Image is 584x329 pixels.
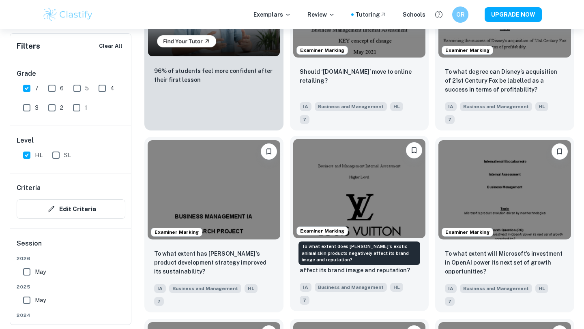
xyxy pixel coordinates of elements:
[261,143,277,160] button: Bookmark
[390,102,403,111] span: HL
[460,284,532,293] span: Business and Management
[64,151,71,160] span: SL
[406,142,422,158] button: Bookmark
[435,137,574,312] a: Examiner MarkingBookmarkTo what extent will Microsoft’s investment in OpenAI power its next set o...
[169,284,241,293] span: Business and Management
[17,69,125,79] h6: Grade
[390,283,403,292] span: HL
[97,40,125,52] button: Clear All
[445,67,565,94] p: To what degree can Disney’s acquisition of 21st Century Fox be labelled as a success in terms of ...
[445,297,455,306] span: 7
[432,8,446,21] button: Help and Feedback
[154,249,274,276] p: To what extent has Zara's product development strategy improved its sustainability?
[60,103,63,112] span: 2
[17,239,125,255] h6: Session
[151,229,202,236] span: Examiner Marking
[300,283,311,292] span: IA
[35,267,46,276] span: May
[17,283,125,291] span: 2025
[460,102,532,111] span: Business and Management
[148,140,280,239] img: Business and Management IA example thumbnail: To what extent has Zara's product develo
[35,296,46,305] span: May
[300,115,309,124] span: 7
[35,151,43,160] span: HL
[307,10,335,19] p: Review
[35,103,39,112] span: 3
[35,84,39,93] span: 7
[17,183,41,193] h6: Criteria
[60,84,64,93] span: 6
[297,227,348,235] span: Examiner Marking
[300,296,309,305] span: 7
[154,297,164,306] span: 7
[42,6,94,23] img: Clastify logo
[485,7,542,22] button: UPGRADE NOW
[85,103,87,112] span: 1
[445,249,565,276] p: To what extent will Microsoft’s investment in OpenAI power its next set of growth opportunities?
[315,102,387,111] span: Business and Management
[445,115,455,124] span: 7
[17,255,125,262] span: 2026
[456,10,465,19] h6: OR
[442,229,493,236] span: Examiner Marking
[298,241,420,265] div: To what extent does [PERSON_NAME]‘s exotic animal skin products negatively affect its brand image...
[452,6,468,23] button: OR
[535,102,548,111] span: HL
[315,283,387,292] span: Business and Management
[17,199,125,219] button: Edit Criteria
[293,139,426,238] img: Business and Management IA example thumbnail: To what extent does Louis Vuitton‘s exot
[300,67,419,85] p: Should ‘Safety.co’ move to online retailing?
[445,102,457,111] span: IA
[552,143,568,160] button: Bookmark
[154,284,166,293] span: IA
[297,47,348,54] span: Examiner Marking
[144,137,283,312] a: Examiner MarkingBookmarkTo what extent has Zara's product development strategy improved its susta...
[17,41,40,52] h6: Filters
[154,66,274,84] p: 96% of students feel more confident after their first lesson
[445,284,457,293] span: IA
[290,137,429,312] a: Examiner MarkingBookmarkTo what extent does Louis Vuitton‘s exotic animal skin products negativel...
[535,284,548,293] span: HL
[438,140,571,239] img: Business and Management IA example thumbnail: To what extent will Microsoft’s investme
[245,284,258,293] span: HL
[17,312,125,319] span: 2024
[403,10,425,19] a: Schools
[355,10,386,19] a: Tutoring
[442,47,493,54] span: Examiner Marking
[110,84,114,93] span: 4
[17,136,125,145] h6: Level
[85,84,89,93] span: 5
[300,102,311,111] span: IA
[253,10,291,19] p: Exemplars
